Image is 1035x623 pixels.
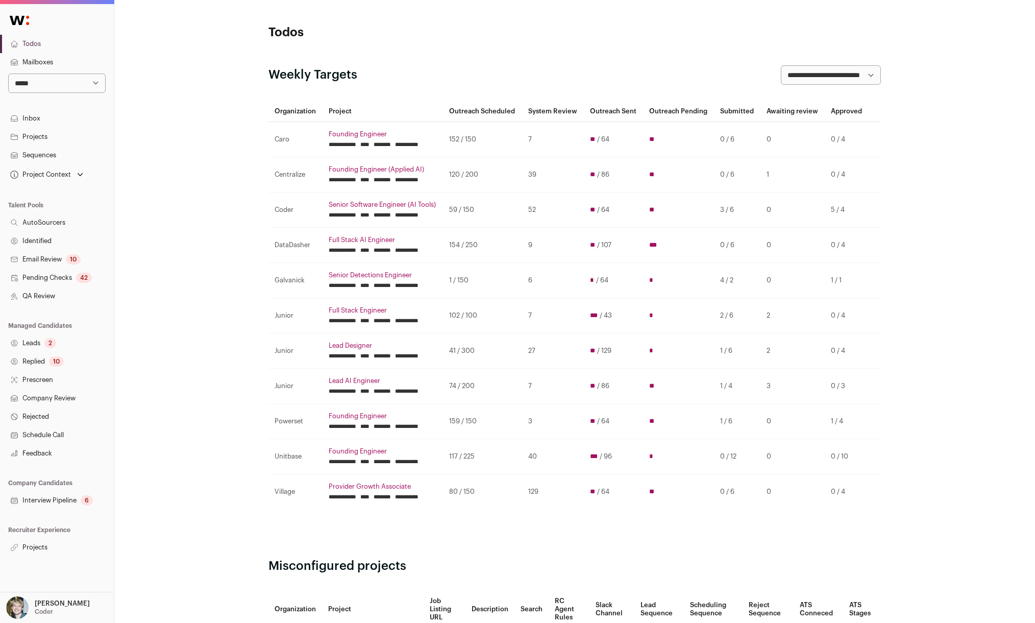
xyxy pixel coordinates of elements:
[76,273,92,283] div: 42
[825,298,869,333] td: 0 / 4
[329,306,437,315] a: Full Stack Engineer
[329,130,437,138] a: Founding Engineer
[268,369,323,404] td: Junior
[443,333,522,369] td: 41 / 300
[596,276,608,284] span: / 64
[268,333,323,369] td: Junior
[760,157,825,193] td: 1
[825,474,869,510] td: 0 / 4
[323,101,443,122] th: Project
[597,382,609,390] span: / 86
[760,404,825,439] td: 0
[597,135,609,143] span: / 64
[825,369,869,404] td: 0 / 3
[760,369,825,404] td: 3
[825,404,869,439] td: 1 / 4
[597,171,609,179] span: / 86
[825,263,869,298] td: 1 / 1
[597,241,611,249] span: / 107
[584,101,643,122] th: Outreach Sent
[329,201,437,209] a: Senior Software Engineer (AI Tools)
[714,122,760,157] td: 0 / 6
[443,404,522,439] td: 159 / 150
[522,404,584,439] td: 3
[597,206,609,214] span: / 64
[597,488,609,496] span: / 64
[268,439,323,474] td: Unitbase
[329,342,437,350] a: Lead Designer
[825,439,869,474] td: 0 / 10
[714,193,760,228] td: 3 / 6
[825,228,869,263] td: 0 / 4
[268,193,323,228] td: Coder
[760,333,825,369] td: 2
[522,228,584,263] td: 9
[643,101,714,122] th: Outreach Pending
[6,596,29,619] img: 6494470-medium_jpg
[522,193,584,228] td: 52
[522,369,584,404] td: 7
[760,193,825,228] td: 0
[8,167,85,182] button: Open dropdown
[268,122,323,157] td: Caro
[268,474,323,510] td: Village
[714,369,760,404] td: 1 / 4
[268,25,473,41] h1: Todos
[600,452,612,461] span: / 96
[443,369,522,404] td: 74 / 200
[268,228,323,263] td: DataDasher
[760,101,825,122] th: Awaiting review
[522,157,584,193] td: 39
[329,271,437,279] a: Senior Detections Engineer
[825,101,869,122] th: Approved
[443,101,522,122] th: Outreach Scheduled
[714,474,760,510] td: 0 / 6
[597,347,611,355] span: / 129
[268,298,323,333] td: Junior
[44,338,56,348] div: 2
[81,495,93,506] div: 6
[329,165,437,174] a: Founding Engineer (Applied AI)
[760,298,825,333] td: 2
[329,236,437,244] a: Full Stack AI Engineer
[443,157,522,193] td: 120 / 200
[760,228,825,263] td: 0
[4,596,92,619] button: Open dropdown
[714,101,760,122] th: Submitted
[443,474,522,510] td: 80 / 150
[268,101,323,122] th: Organization
[268,558,881,574] h2: Misconfigured projects
[760,263,825,298] td: 0
[714,157,760,193] td: 0 / 6
[522,101,584,122] th: System Review
[522,439,584,474] td: 40
[714,298,760,333] td: 2 / 6
[268,263,323,298] td: Galvanick
[714,404,760,439] td: 1 / 6
[66,254,81,265] div: 10
[760,122,825,157] td: 0
[714,333,760,369] td: 1 / 6
[443,298,522,333] td: 102 / 100
[329,412,437,420] a: Founding Engineer
[714,263,760,298] td: 4 / 2
[35,600,90,608] p: [PERSON_NAME]
[522,333,584,369] td: 27
[600,311,612,320] span: / 43
[49,356,64,367] div: 10
[825,122,869,157] td: 0 / 4
[329,377,437,385] a: Lead AI Engineer
[522,263,584,298] td: 6
[522,122,584,157] td: 7
[4,10,35,31] img: Wellfound
[8,171,71,179] div: Project Context
[329,447,437,456] a: Founding Engineer
[825,157,869,193] td: 0 / 4
[522,298,584,333] td: 7
[268,67,357,83] h2: Weekly Targets
[443,439,522,474] td: 117 / 225
[443,228,522,263] td: 154 / 250
[597,417,609,425] span: / 64
[760,474,825,510] td: 0
[268,157,323,193] td: Centralize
